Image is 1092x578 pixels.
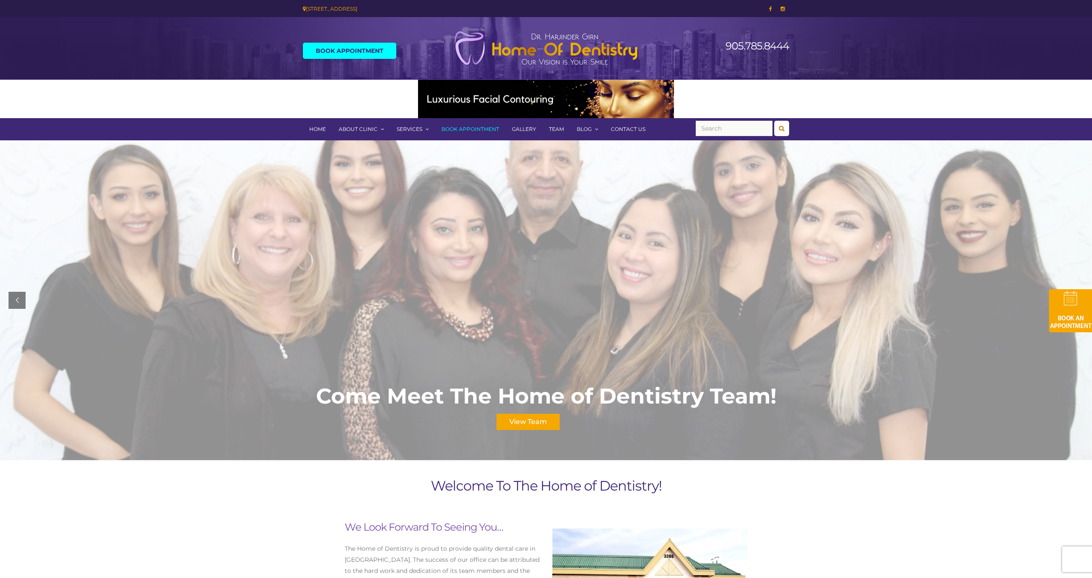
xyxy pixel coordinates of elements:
[1049,289,1092,332] img: book-an-appointment-hod-gld.png
[418,80,674,118] img: Medspa-Banner-Virtual-Consultation-2-1.gif
[303,4,540,13] div: [STREET_ADDRESS]
[435,118,505,140] a: Book Appointment
[345,520,540,534] h2: We Look Forward To Seeing You…
[303,477,789,494] h1: Welcome To The Home of Dentistry!
[696,121,773,136] input: Search
[450,31,642,66] img: Home of Dentistry
[505,118,543,140] a: Gallery
[497,414,560,430] div: View Team
[303,43,396,59] a: Book Appointment
[604,118,652,140] a: Contact Us
[316,392,776,401] div: Come Meet The Home of Dentistry Team!
[543,118,570,140] a: Team
[332,118,390,140] a: About Clinic
[726,40,789,52] a: 905.785.8444
[303,118,332,140] a: Home
[390,118,435,140] a: Services
[570,118,604,140] a: Blog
